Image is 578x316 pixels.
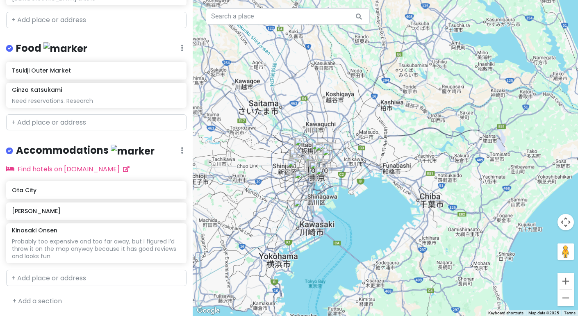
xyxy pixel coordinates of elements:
[290,196,315,221] div: Ota City
[288,151,313,175] div: Shinjuku Gyoen National Garden
[6,270,187,286] input: + Add place or address
[308,139,333,163] div: Tokyo National Museum
[312,140,336,165] div: Kama-Asa
[12,186,180,194] h6: Ota City
[16,42,87,55] h4: Food
[6,12,187,28] input: + Add place or address
[304,156,329,181] div: Ginza Katsukami
[12,238,180,260] div: Probably too expensive and too far away, but I figured I’d throw it on the map anyway because it ...
[291,135,316,159] div: Pokémon Center Mega Tokyo & Pikachu Sweets
[312,164,337,189] div: teamLab Planets TOKYO DMM
[284,156,308,181] div: Yoyogi Park
[12,227,57,234] h6: Kinosaki Onsen
[12,207,180,215] h6: [PERSON_NAME]
[12,86,62,93] h6: Ginza Katsukami
[195,305,222,316] a: Open this area in Google Maps (opens a new window)
[12,67,180,74] h6: Tsukiji Outer Market
[111,145,155,157] img: marker
[12,97,180,105] div: Need reservations. Research
[206,8,370,25] input: Search a place
[285,154,310,179] div: Meiji Jingu
[558,243,574,260] button: Drag Pegman onto the map to open Street View
[564,311,576,315] a: Terms (opens in new tab)
[12,296,62,306] a: + Add a section
[558,214,574,230] button: Map camera controls
[488,310,523,316] button: Keyboard shortcuts
[291,168,316,192] div: Institute for Nature Study, National Museum of Nature and Science
[306,158,331,183] div: Tsukiji Outer Market
[6,114,187,131] input: + Add place or address
[558,273,574,289] button: Zoom in
[301,151,325,175] div: Imperial Palace
[319,145,344,169] div: Sumida Edo Kiriko Museum
[528,311,559,315] span: Map data ©2025
[6,164,130,174] a: Find hotels on [DOMAIN_NAME]
[286,147,311,171] div: Kabukicho
[558,290,574,306] button: Zoom out
[16,144,155,157] h4: Accommodations
[195,305,222,316] img: Google
[314,139,339,164] div: Kakinuma tea ustensil shop
[43,42,87,55] img: marker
